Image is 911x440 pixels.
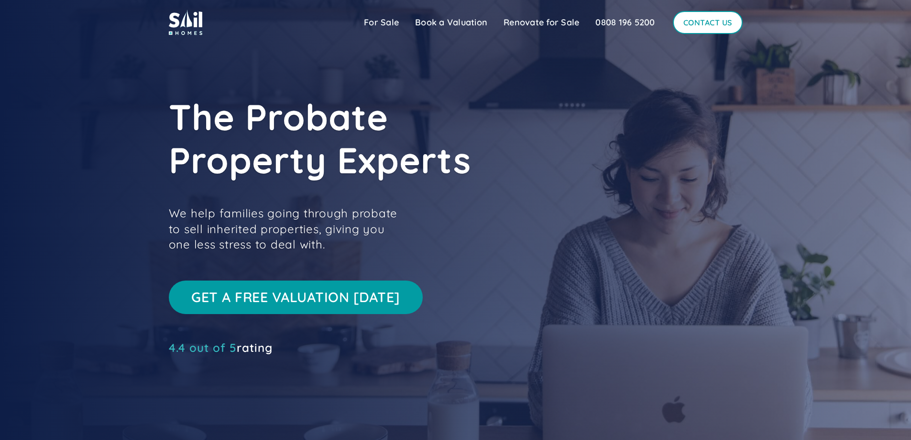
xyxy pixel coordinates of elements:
[169,205,408,252] p: We help families going through probate to sell inherited properties, giving you one less stress t...
[169,95,599,181] h1: The Probate Property Experts
[169,343,273,352] a: 4.4 out of 5rating
[356,13,407,32] a: For Sale
[495,13,587,32] a: Renovate for Sale
[169,10,202,35] img: sail home logo
[587,13,663,32] a: 0808 196 5200
[673,11,743,34] a: Contact Us
[169,343,273,352] div: rating
[169,340,237,355] span: 4.4 out of 5
[169,357,312,369] iframe: Customer reviews powered by Trustpilot
[169,281,423,314] a: Get a free valuation [DATE]
[407,13,495,32] a: Book a Valuation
